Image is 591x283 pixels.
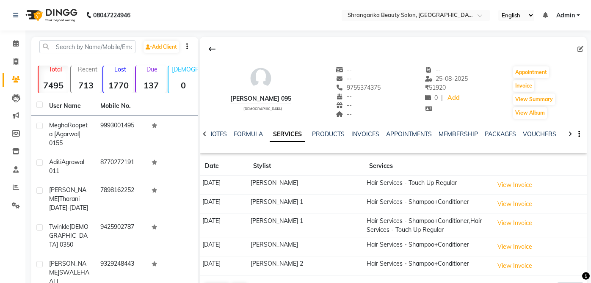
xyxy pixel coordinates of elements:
[336,110,352,118] span: --
[49,158,84,175] span: Agrawal 011
[556,11,575,20] span: Admin
[513,93,555,105] button: View Summary
[386,130,432,138] a: APPOINTMENTS
[494,198,536,211] button: View Invoice
[494,217,536,230] button: View Invoice
[312,130,345,138] a: PRODUCTS
[75,66,101,73] p: Recent
[39,80,69,91] strong: 7495
[364,176,491,195] td: Hair Services - Touch Up Regular
[49,158,61,166] span: Aditi
[364,237,491,256] td: Hair Services - Shampoo+Conditioner
[172,66,199,73] p: [DEMOGRAPHIC_DATA]
[336,84,381,91] span: 9755374375
[200,256,248,275] td: [DATE]
[425,84,429,91] span: ₹
[248,157,364,176] th: Stylist
[248,214,364,237] td: [PERSON_NAME] 1
[138,66,166,73] p: Due
[425,84,446,91] span: 51920
[49,260,86,276] span: [PERSON_NAME]
[243,107,282,111] span: [DEMOGRAPHIC_DATA]
[168,80,199,91] strong: 0
[107,66,133,73] p: Lost
[203,41,221,57] div: Back to Client
[95,96,146,116] th: Mobile No.
[95,181,146,217] td: 7898162252
[513,107,547,119] button: View Album
[49,223,88,248] span: [DEMOGRAPHIC_DATA] 0350
[494,179,536,192] button: View Invoice
[439,130,478,138] a: MEMBERSHIP
[93,3,130,27] b: 08047224946
[248,66,273,91] img: avatar
[513,80,534,92] button: Invoice
[234,130,263,138] a: FORMULA
[513,66,549,78] button: Appointment
[49,121,88,147] span: Roopeta [Agarwal] 0155
[270,127,305,142] a: SERVICES
[95,116,146,153] td: 9993001495
[364,256,491,275] td: Hair Services - Shampoo+Conditioner
[208,130,227,138] a: NOTES
[200,157,248,176] th: Date
[200,195,248,214] td: [DATE]
[523,130,556,138] a: VOUCHERS
[248,195,364,214] td: [PERSON_NAME] 1
[336,66,352,74] span: --
[425,75,468,82] span: 25-08-2025
[200,214,248,237] td: [DATE]
[22,3,80,27] img: logo
[71,80,101,91] strong: 713
[336,93,352,100] span: --
[364,214,491,237] td: Hair Services - Shampoo+Conditioner,Hair Services - Touch Up Regular
[441,93,443,102] span: |
[336,75,352,82] span: --
[44,96,95,116] th: User Name
[425,66,441,74] span: --
[485,130,516,138] a: PACKAGES
[425,94,438,102] span: 0
[42,66,69,73] p: Total
[248,256,364,275] td: [PERSON_NAME] 2
[95,217,146,254] td: 9425902787
[49,121,68,129] span: Megha
[494,259,536,272] button: View Invoice
[446,92,461,104] a: Add
[248,176,364,195] td: [PERSON_NAME]
[95,153,146,181] td: 8770272191
[49,223,69,231] span: Twinkle
[144,41,179,53] a: Add Client
[200,237,248,256] td: [DATE]
[230,94,291,103] div: [PERSON_NAME] 095
[103,80,133,91] strong: 1770
[364,195,491,214] td: Hair Services - Shampoo+Conditioner
[351,130,379,138] a: INVOICES
[136,80,166,91] strong: 137
[200,176,248,195] td: [DATE]
[49,195,88,212] span: Tharani [DATE]-[DATE]
[336,102,352,109] span: --
[49,186,86,203] span: [PERSON_NAME]
[494,240,536,253] button: View Invoice
[364,157,491,176] th: Services
[248,237,364,256] td: [PERSON_NAME]
[39,40,135,53] input: Search by Name/Mobile/Email/Code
